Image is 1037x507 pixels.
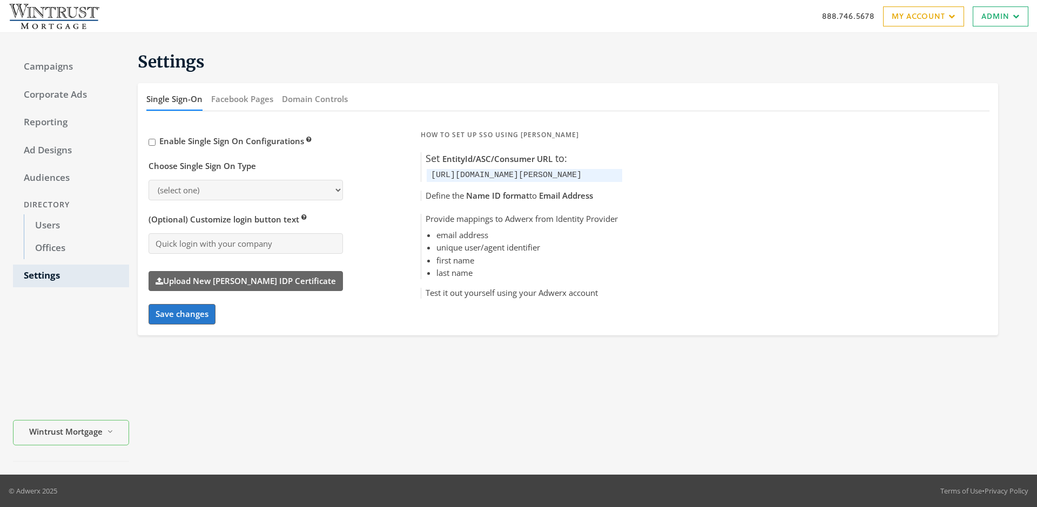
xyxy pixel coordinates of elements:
a: Offices [24,237,129,260]
input: Enable Single Sign On Configurations [149,139,156,146]
span: (Optional) Customize login button text [149,214,307,225]
span: EntityId/ASC/Consumer URL [442,153,553,164]
a: Audiences [13,167,129,190]
h5: Test it out yourself using your Adwerx account [421,288,622,299]
div: • [940,485,1028,496]
a: My Account [883,6,964,26]
a: 888.746.5678 [822,10,874,22]
li: unique user/agent identifier [436,241,618,254]
h5: How to Set Up SSO Using [PERSON_NAME] [421,131,622,139]
a: Ad Designs [13,139,129,162]
a: Corporate Ads [13,84,129,106]
p: © Adwerx 2025 [9,485,57,496]
button: Single Sign-On [146,87,203,111]
h5: Define the to [421,191,622,201]
h5: Set to: [421,152,622,165]
li: first name [436,254,618,267]
button: Domain Controls [282,87,348,111]
a: Reporting [13,111,129,134]
a: Campaigns [13,56,129,78]
img: Adwerx [9,3,99,30]
span: Email Address [539,190,593,201]
button: Facebook Pages [211,87,273,111]
span: Enable Single Sign On Configurations [159,136,312,146]
a: Settings [13,265,129,287]
label: Upload New [PERSON_NAME] IDP Certificate [149,271,343,291]
button: Save changes [149,304,216,324]
h5: Choose Single Sign On Type [149,161,256,172]
a: Users [24,214,129,237]
button: Wintrust Mortgage [13,420,129,445]
a: Terms of Use [940,486,982,496]
a: Privacy Policy [985,486,1028,496]
li: last name [436,267,618,279]
h5: Provide mappings to Adwerx from Identity Provider [421,214,622,225]
li: email address [436,229,618,241]
a: Admin [973,6,1028,26]
span: Wintrust Mortgage [29,425,103,438]
span: Name ID format [466,190,529,201]
span: Settings [138,51,205,72]
div: Directory [13,195,129,215]
code: [URL][DOMAIN_NAME][PERSON_NAME] [431,171,582,180]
